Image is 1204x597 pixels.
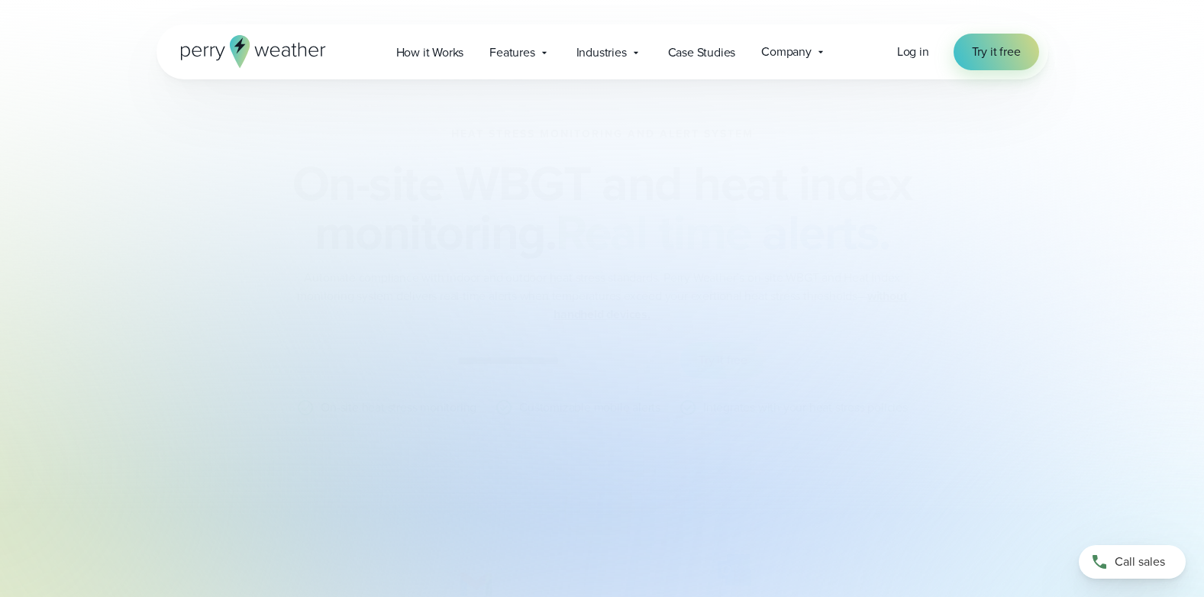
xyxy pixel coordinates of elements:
[897,43,929,60] span: Log in
[655,37,749,68] a: Case Studies
[668,44,736,62] span: Case Studies
[954,34,1039,70] a: Try it free
[972,43,1021,61] span: Try it free
[1079,545,1186,579] a: Call sales
[383,37,477,68] a: How it Works
[1115,553,1165,571] span: Call sales
[489,44,534,62] span: Features
[396,44,464,62] span: How it Works
[761,43,812,61] span: Company
[576,44,627,62] span: Industries
[897,43,929,61] a: Log in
